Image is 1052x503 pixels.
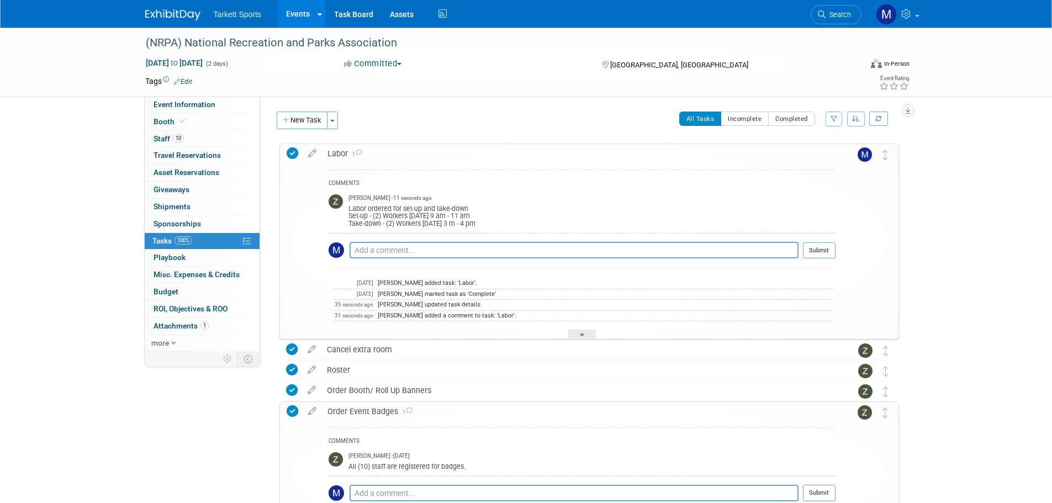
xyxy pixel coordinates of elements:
span: Asset Reservations [154,168,219,177]
span: 1 [398,409,413,416]
div: Order Booth/ Roll Up Banners [321,381,836,400]
span: 100% [175,236,192,245]
button: Completed [768,112,815,126]
img: Format-Inperson.png [871,59,882,68]
img: Mathieu Martel [858,147,872,162]
div: Labor ordered for set-up and take-down Set-up - (2) Workers [DATE] 9 am - 11 am Take-down - (2) W... [348,203,836,228]
a: Attachments1 [145,318,260,335]
td: Personalize Event Tab Strip [218,352,237,366]
div: In-Person [884,60,910,68]
img: Zak Sigler [858,364,873,378]
button: All Tasks [679,112,722,126]
a: Budget [145,284,260,300]
div: Order Event Badges [322,402,836,421]
a: edit [302,385,321,395]
div: Event Format [796,57,910,74]
img: Mathieu Martel [329,242,344,258]
a: Booth [145,114,260,130]
i: Move task [883,366,889,377]
img: Zak Sigler [329,194,343,209]
span: 8/21/2025 11:00:45 AM EST [357,280,373,286]
a: edit [302,365,321,375]
span: 1 [348,151,362,158]
td: [PERSON_NAME] updated task details. [373,300,833,310]
span: (2 days) [205,60,228,67]
span: [PERSON_NAME] - [DATE] [348,452,410,460]
div: Event Rating [879,76,909,81]
span: Booth [154,117,187,126]
button: Submit [803,242,836,259]
span: more [151,338,169,347]
a: Travel Reservations [145,147,260,164]
td: [PERSON_NAME] added a comment to task: 'Labor'. [373,310,833,321]
span: Budget [154,287,178,296]
span: Misc. Expenses & Credits [154,270,240,279]
a: Event Information [145,97,260,113]
span: Tarkett Sports [214,10,261,19]
span: [PERSON_NAME] - 11 seconds ago [348,194,432,202]
img: ExhibitDay [145,9,200,20]
span: Search [826,10,851,19]
span: Tasks [152,236,192,245]
img: Zak Sigler [858,343,873,358]
a: Staff10 [145,131,260,147]
i: Move task [882,150,888,160]
img: Zak Sigler [858,384,873,399]
a: Tasks100% [145,233,260,250]
div: Labor [322,144,836,163]
button: Incomplete [721,112,769,126]
img: Zak Sigler [329,452,343,467]
span: Shipments [154,202,191,211]
div: Cancel extra room [321,340,836,359]
a: Playbook [145,250,260,266]
span: 9/10/2025 9:34:49 AM EST [335,313,373,319]
td: Toggle Event Tabs [237,352,260,366]
a: edit [303,149,322,158]
a: ROI, Objectives & ROO [145,301,260,317]
i: Move task [882,407,888,418]
span: 9/10/2025 9:34:45 AM EST [335,301,373,308]
a: Sponsorships [145,216,260,232]
div: Roster [321,361,836,379]
td: Tags [145,76,192,87]
a: Edit [174,78,192,86]
i: Move task [883,386,889,397]
span: ROI, Objectives & ROO [154,304,228,313]
td: [PERSON_NAME] added task: 'Labor'. [373,278,833,289]
span: 8/21/2025 11:00:50 AM EST [357,291,373,297]
i: Booth reservation complete [179,118,185,124]
div: All (10) staff are registered for badges. [348,460,836,471]
a: more [145,335,260,352]
span: Travel Reservations [154,151,221,160]
a: Asset Reservations [145,165,260,181]
span: Giveaways [154,185,189,194]
button: Submit [803,485,836,501]
span: to [169,59,179,67]
span: Staff [154,134,184,143]
div: (NRPA) National Recreation and Parks Association [142,33,845,53]
a: edit [303,406,322,416]
span: Event Information [154,100,215,109]
div: COMMENTS [329,436,836,448]
button: New Task [277,112,327,129]
span: 10 [173,134,184,142]
span: [DATE] [DATE] [145,58,203,68]
td: [PERSON_NAME] marked task as 'Complete' [373,289,833,299]
a: Refresh [869,112,888,126]
span: Attachments [154,321,209,330]
i: Move task [883,346,889,356]
span: 1 [200,321,209,330]
span: Sponsorships [154,219,201,228]
span: [GEOGRAPHIC_DATA], [GEOGRAPHIC_DATA] [610,61,748,69]
button: Committed [340,58,406,70]
div: COMMENTS [329,178,836,190]
span: Playbook [154,253,186,262]
img: Mathieu Martel [876,4,897,25]
a: Shipments [145,199,260,215]
a: Misc. Expenses & Credits [145,267,260,283]
img: Zak Sigler [858,405,872,420]
a: Giveaways [145,182,260,198]
a: edit [302,345,321,354]
a: Search [811,5,861,24]
img: Mathieu Martel [329,485,344,501]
